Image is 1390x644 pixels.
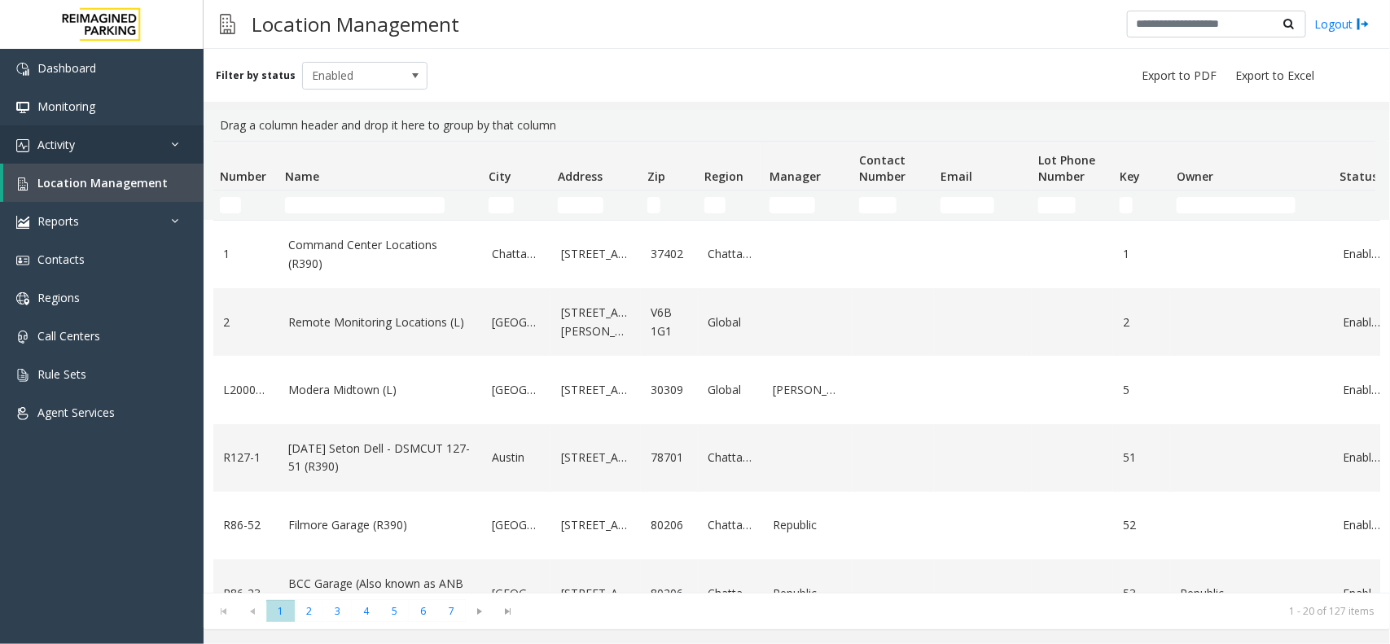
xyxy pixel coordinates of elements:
[213,110,1380,141] div: Drag a column header and drop it here to group by that column
[1038,152,1095,184] span: Lot Phone Number
[1229,64,1321,87] button: Export to Excel
[1170,191,1333,220] td: Owner Filter
[1343,585,1380,602] a: Enabled
[1343,516,1380,534] a: Enabled
[489,197,514,213] input: City Filter
[1180,585,1323,602] a: Republic
[409,600,437,622] span: Page 6
[1142,68,1217,84] span: Export to PDF
[16,177,29,191] img: 'icon'
[223,585,269,602] a: R86-23
[1120,169,1140,184] span: Key
[37,175,168,191] span: Location Management
[551,191,641,220] td: Address Filter
[1120,197,1133,213] input: Key Filter
[1038,197,1076,213] input: Lot Phone Number Filter
[37,137,75,152] span: Activity
[558,197,603,213] input: Address Filter
[704,169,743,184] span: Region
[773,516,843,534] a: Republic
[651,449,688,467] a: 78701
[651,304,688,340] a: V6B 1G1
[223,245,269,263] a: 1
[533,604,1374,618] kendo-pager-info: 1 - 20 of 127 items
[288,381,472,399] a: Modera Midtown (L)
[1135,64,1223,87] button: Export to PDF
[1235,68,1314,84] span: Export to Excel
[1343,313,1380,331] a: Enabled
[494,600,523,623] span: Go to the last page
[223,516,269,534] a: R86-52
[561,245,631,263] a: [STREET_ADDRESS]
[770,197,815,213] input: Manager Filter
[1123,449,1160,467] a: 51
[16,101,29,114] img: 'icon'
[651,381,688,399] a: 30309
[16,292,29,305] img: 'icon'
[37,366,86,382] span: Rule Sets
[708,585,753,602] a: Chattanooga
[288,440,472,476] a: [DATE] Seton Dell - DSMCUT 127-51 (R390)
[941,169,972,184] span: Email
[1343,245,1380,263] a: Enabled
[243,4,467,44] h3: Location Management
[708,449,753,467] a: Chattanooga
[16,369,29,382] img: 'icon'
[16,254,29,267] img: 'icon'
[770,169,821,184] span: Manager
[266,600,295,622] span: Page 1
[323,600,352,622] span: Page 3
[641,191,698,220] td: Zip Filter
[708,516,753,534] a: Chattanooga
[482,191,551,220] td: City Filter
[859,197,897,213] input: Contact Number Filter
[303,63,402,89] span: Enabled
[37,405,115,420] span: Agent Services
[288,236,472,273] a: Command Center Locations (R390)
[37,252,85,267] span: Contacts
[708,381,753,399] a: Global
[220,197,241,213] input: Number Filter
[498,605,520,618] span: Go to the last page
[492,245,542,263] a: Chattanooga
[37,213,79,229] span: Reports
[16,139,29,152] img: 'icon'
[773,381,843,399] a: [PERSON_NAME]
[561,516,631,534] a: [STREET_ADDRESS]
[934,191,1032,220] td: Email Filter
[204,141,1390,593] div: Data table
[1123,381,1160,399] a: 5
[216,68,296,83] label: Filter by status
[1177,197,1296,213] input: Owner Filter
[1123,585,1160,602] a: 53
[37,60,96,76] span: Dashboard
[1177,169,1213,184] span: Owner
[763,191,853,220] td: Manager Filter
[223,449,269,467] a: R127-1
[37,328,100,344] span: Call Centers
[492,449,542,467] a: Austin
[1123,313,1160,331] a: 2
[1123,245,1160,263] a: 1
[647,169,665,184] span: Zip
[1032,191,1113,220] td: Lot Phone Number Filter
[492,313,542,331] a: [GEOGRAPHIC_DATA]
[37,290,80,305] span: Regions
[285,169,319,184] span: Name
[223,313,269,331] a: 2
[492,585,542,602] a: [GEOGRAPHIC_DATA]
[352,600,380,622] span: Page 4
[295,600,323,622] span: Page 2
[708,245,753,263] a: Chattanooga
[489,169,511,184] span: City
[285,197,445,213] input: Name Filter
[561,449,631,467] a: [STREET_ADDRESS]
[698,191,763,220] td: Region Filter
[704,197,726,213] input: Region Filter
[1123,516,1160,534] a: 52
[288,313,472,331] a: Remote Monitoring Locations (L)
[1333,191,1390,220] td: Status Filter
[561,585,631,602] a: [STREET_ADDRESS]
[1113,191,1170,220] td: Key Filter
[1343,381,1380,399] a: Enabled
